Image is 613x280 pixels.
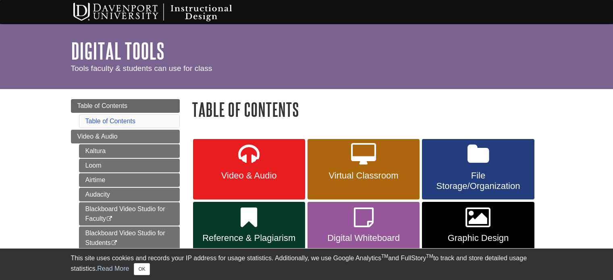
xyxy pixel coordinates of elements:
[428,233,528,243] span: Graphic Design
[381,253,388,259] sup: TM
[71,64,212,73] span: Tools faculty & students can use for class
[79,159,180,172] a: Loom
[77,133,118,140] span: Video & Audio
[79,226,180,250] a: Blackboard Video Studio for Students
[428,170,528,191] span: File Storage/Organization
[77,102,128,109] span: Table of Contents
[422,139,534,199] a: File Storage/Organization
[79,144,180,158] a: Kaltura
[111,241,118,246] i: This link opens in a new window
[199,233,299,243] span: Reference & Plagiarism
[192,99,542,120] h1: Table of Contents
[314,170,414,181] span: Virtual Classroom
[79,202,180,226] a: Blackboard Video Studio for Faculty
[199,170,299,181] span: Video & Audio
[308,202,420,252] a: Digital Whiteboard
[426,253,433,259] sup: TM
[79,188,180,201] a: Audacity
[71,130,180,143] a: Video & Audio
[71,38,164,63] a: Digital Tools
[85,118,136,124] a: Table of Contents
[422,202,534,252] a: Graphic Design
[79,173,180,187] a: Airtime
[193,202,305,252] a: Reference & Plagiarism
[97,265,129,272] a: Read More
[308,139,420,199] a: Virtual Classroom
[67,2,260,22] img: Davenport University Instructional Design
[193,139,305,199] a: Video & Audio
[314,233,414,243] span: Digital Whiteboard
[71,99,180,113] a: Table of Contents
[134,263,150,275] button: Close
[106,216,113,222] i: This link opens in a new window
[71,253,542,275] div: This site uses cookies and records your IP address for usage statistics. Additionally, we use Goo...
